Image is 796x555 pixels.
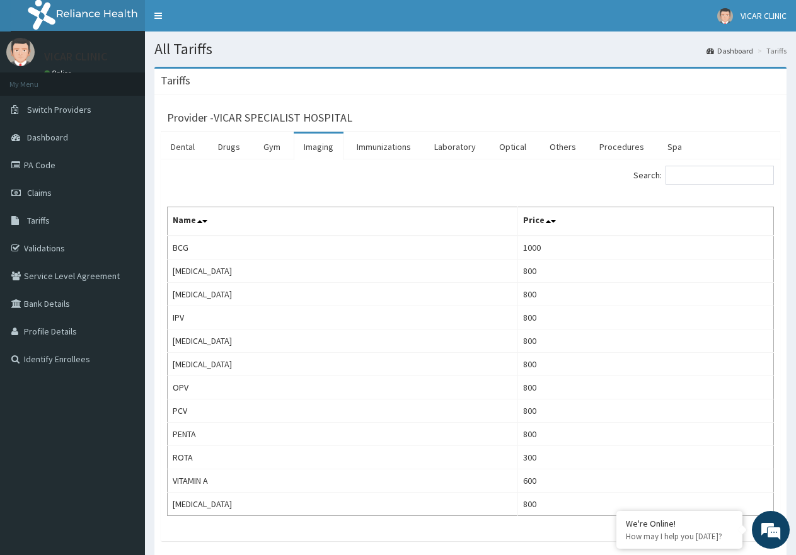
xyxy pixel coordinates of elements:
[168,260,518,283] td: [MEDICAL_DATA]
[518,306,774,329] td: 800
[168,236,518,260] td: BCG
[161,75,190,86] h3: Tariffs
[518,283,774,306] td: 800
[6,38,35,66] img: User Image
[518,353,774,376] td: 800
[518,260,774,283] td: 800
[168,207,518,236] th: Name
[518,329,774,353] td: 800
[44,51,107,62] p: VICAR CLINIC
[741,10,787,21] span: VICAR CLINIC
[518,207,774,236] th: Price
[626,531,733,542] p: How may I help you today?
[27,104,91,115] span: Switch Providers
[518,446,774,469] td: 300
[518,423,774,446] td: 800
[208,134,250,160] a: Drugs
[168,353,518,376] td: [MEDICAL_DATA]
[168,283,518,306] td: [MEDICAL_DATA]
[589,134,654,160] a: Procedures
[168,446,518,469] td: ROTA
[253,134,291,160] a: Gym
[168,329,518,353] td: [MEDICAL_DATA]
[717,8,733,24] img: User Image
[707,45,753,56] a: Dashboard
[489,134,536,160] a: Optical
[626,518,733,529] div: We're Online!
[167,112,352,123] h3: Provider - VICAR SPECIALIST HOSPITAL
[666,166,774,185] input: Search:
[27,215,50,226] span: Tariffs
[161,134,205,160] a: Dental
[27,187,52,198] span: Claims
[168,376,518,399] td: OPV
[539,134,586,160] a: Others
[44,69,74,77] a: Online
[424,134,486,160] a: Laboratory
[168,469,518,493] td: VITAMIN A
[754,45,787,56] li: Tariffs
[518,236,774,260] td: 1000
[168,493,518,516] td: [MEDICAL_DATA]
[347,134,421,160] a: Immunizations
[633,166,774,185] label: Search:
[168,306,518,329] td: IPV
[168,423,518,446] td: PENTA
[168,399,518,423] td: PCV
[657,134,692,160] a: Spa
[518,376,774,399] td: 800
[154,41,787,57] h1: All Tariffs
[294,134,343,160] a: Imaging
[518,493,774,516] td: 800
[518,399,774,423] td: 800
[518,469,774,493] td: 600
[27,132,68,143] span: Dashboard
